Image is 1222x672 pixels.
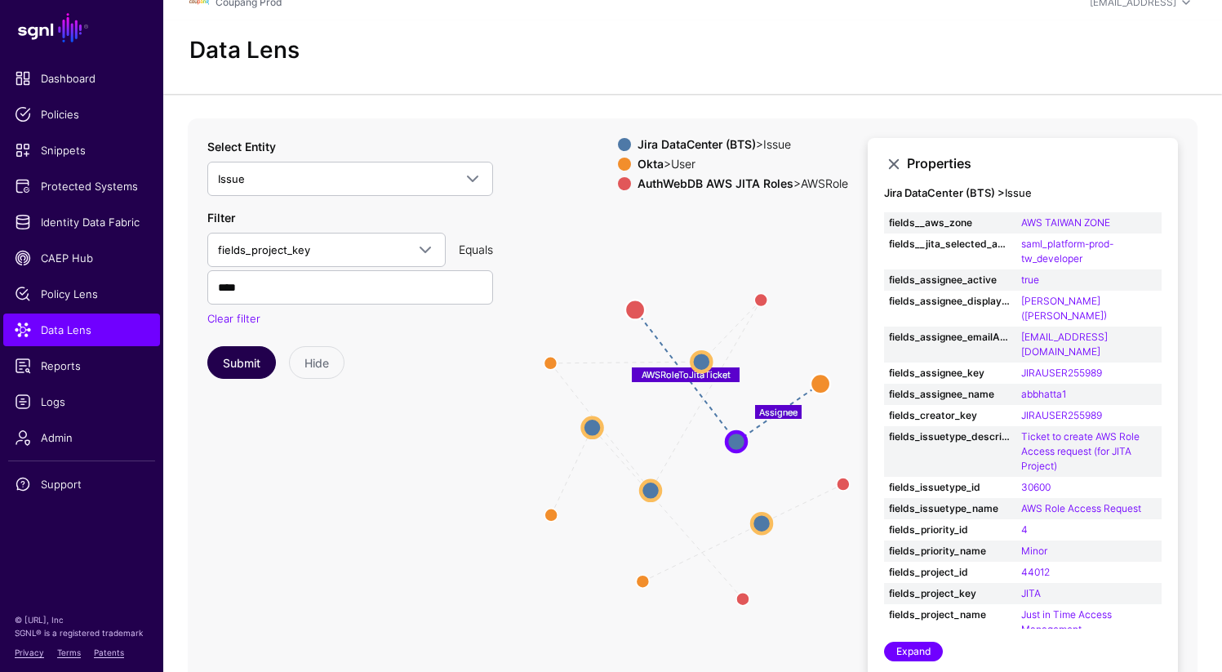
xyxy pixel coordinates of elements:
[889,523,1011,537] strong: fields_priority_id
[3,170,160,202] a: Protected Systems
[1021,430,1140,472] a: Ticket to create AWS Role Access request (for JITA Project)
[207,312,260,325] a: Clear filter
[15,106,149,122] span: Policies
[889,408,1011,423] strong: fields_creator_key
[15,178,149,194] span: Protected Systems
[889,330,1011,345] strong: fields_assignee_emailAddress
[638,176,793,190] strong: AuthWebDB AWS JITA Roles
[884,187,1162,200] h4: Issue
[889,501,1011,516] strong: fields_issuetype_name
[889,237,1011,251] strong: fields__jita_selected_aws_role
[634,138,851,151] div: > Issue
[3,62,160,95] a: Dashboard
[15,322,149,338] span: Data Lens
[15,476,149,492] span: Support
[889,273,1011,287] strong: fields_assignee_active
[1021,523,1028,536] a: 4
[1021,367,1102,379] a: JIRAUSER255989
[1021,545,1047,557] a: Minor
[3,206,160,238] a: Identity Data Fabric
[1021,409,1102,421] a: JIRAUSER255989
[15,358,149,374] span: Reports
[1021,587,1041,599] a: JITA
[889,544,1011,559] strong: fields_priority_name
[3,134,160,167] a: Snippets
[218,243,310,256] span: fields_project_key
[642,369,731,381] text: AWSRoleToJitaTicket
[3,278,160,310] a: Policy Lens
[1021,274,1039,286] a: true
[15,250,149,266] span: CAEP Hub
[15,286,149,302] span: Policy Lens
[3,421,160,454] a: Admin
[3,385,160,418] a: Logs
[452,241,500,258] div: Equals
[1021,331,1108,358] a: [EMAIL_ADDRESS][DOMAIN_NAME]
[3,314,160,346] a: Data Lens
[218,172,245,185] span: Issue
[889,216,1011,230] strong: fields__aws_zone
[1021,481,1051,493] a: 30600
[207,209,235,226] label: Filter
[634,177,851,190] div: > AWSRole
[889,294,1011,309] strong: fields_assignee_displayName
[3,242,160,274] a: CAEP Hub
[207,346,276,379] button: Submit
[638,137,756,151] strong: Jira DataCenter (BTS)
[1021,238,1113,265] a: saml_platform-prod-tw_developer
[15,214,149,230] span: Identity Data Fabric
[634,158,851,171] div: > User
[289,346,344,379] button: Hide
[638,157,664,171] strong: Okta
[57,648,81,657] a: Terms
[15,70,149,87] span: Dashboard
[1021,216,1110,229] a: AWS TAIWAN ZONE
[1021,502,1141,514] a: AWS Role Access Request
[884,186,1005,199] strong: Jira DataCenter (BTS) >
[10,10,153,46] a: SGNL
[3,98,160,131] a: Policies
[15,142,149,158] span: Snippets
[1021,608,1112,635] a: Just in Time Access Management
[889,480,1011,495] strong: fields_issuetype_id
[15,394,149,410] span: Logs
[889,429,1011,444] strong: fields_issuetype_description
[3,349,160,382] a: Reports
[889,565,1011,580] strong: fields_project_id
[94,648,124,657] a: Patents
[189,37,300,65] h2: Data Lens
[1021,388,1066,400] a: abbhatta1
[1021,295,1107,322] a: [PERSON_NAME] ([PERSON_NAME])
[884,642,943,661] a: Expand
[207,138,276,155] label: Select Entity
[907,156,1162,171] h3: Properties
[889,366,1011,381] strong: fields_assignee_key
[15,429,149,446] span: Admin
[759,406,798,417] text: Assignee
[15,613,149,626] p: © [URL], Inc
[15,648,44,657] a: Privacy
[889,387,1011,402] strong: fields_assignee_name
[889,607,1011,622] strong: fields_project_name
[1021,566,1050,578] a: 44012
[15,626,149,639] p: SGNL® is a registered trademark
[889,586,1011,601] strong: fields_project_key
